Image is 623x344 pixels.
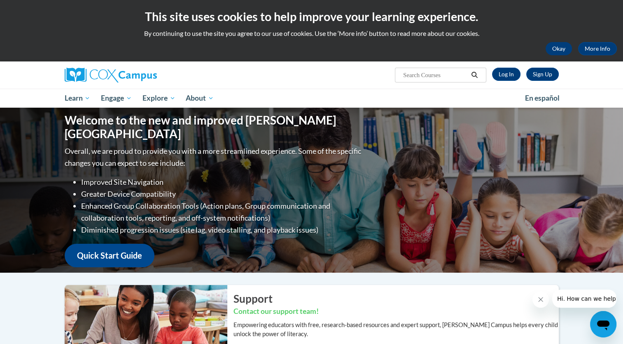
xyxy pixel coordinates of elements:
h1: Welcome to the new and improved [PERSON_NAME][GEOGRAPHIC_DATA] [65,113,363,141]
input: Search Courses [402,70,468,80]
p: By continuing to use the site you agree to our use of cookies. Use the ‘More info’ button to read... [6,29,617,38]
iframe: Button to launch messaging window [590,311,616,337]
p: Empowering educators with free, research-based resources and expert support, [PERSON_NAME] Campus... [233,320,559,339]
button: Okay [546,42,572,55]
span: Learn [64,93,90,103]
a: About [180,89,219,108]
h3: Contact our support team! [233,306,559,317]
a: More Info [578,42,617,55]
button: Search [468,70,481,80]
span: About [186,93,214,103]
li: Improved Site Navigation [81,176,363,188]
a: En español [520,90,565,107]
a: Register [526,68,559,81]
li: Enhanced Group Collaboration Tools (Action plans, Group communication and collaboration tools, re... [81,200,363,224]
h2: This site uses cookies to help improve your learning experience. [6,8,617,25]
span: Engage [101,93,132,103]
img: Cox Campus [65,68,157,82]
iframe: Message from company [552,290,616,308]
div: Main menu [52,89,571,108]
span: En español [525,94,560,102]
a: Quick Start Guide [65,244,154,267]
a: Learn [59,89,96,108]
a: Engage [96,89,137,108]
h2: Support [233,291,559,306]
a: Cox Campus [65,68,221,82]
li: Greater Device Compatibility [81,188,363,200]
span: Hi. How can we help? [5,6,67,12]
a: Explore [137,89,181,108]
p: Overall, we are proud to provide you with a more streamlined experience. Some of the specific cha... [65,145,363,169]
span: Explore [142,93,175,103]
li: Diminished progression issues (site lag, video stalling, and playback issues) [81,224,363,236]
a: Log In [492,68,520,81]
iframe: Close message [532,291,549,308]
